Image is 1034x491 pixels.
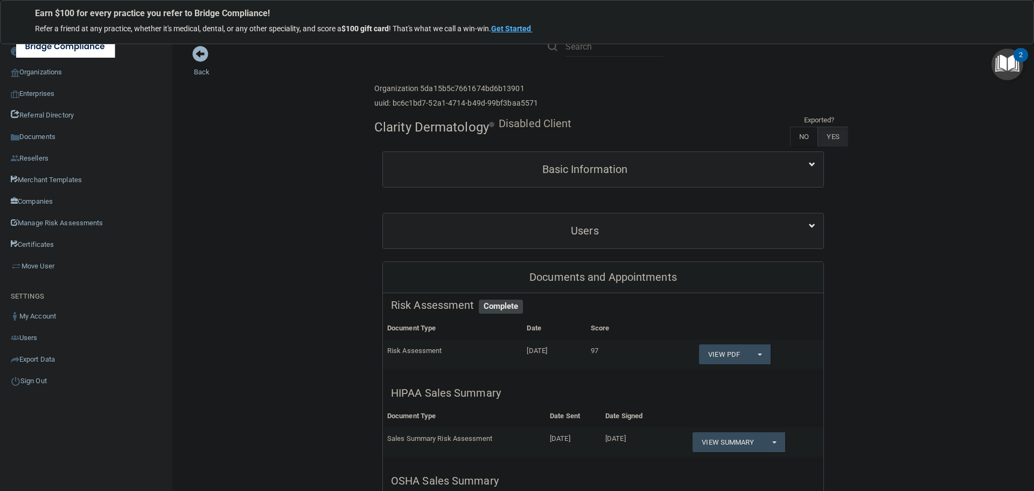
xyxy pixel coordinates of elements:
[601,405,667,427] th: Date Signed
[499,114,572,134] p: Disabled Client
[383,262,823,293] div: Documents and Appointments
[374,85,538,93] h6: Organization 5da15b5c7661674bd6b13901
[374,120,489,134] h4: Clarity Dermatology
[35,8,999,18] p: Earn $100 for every practice you refer to Bridge Compliance!
[699,344,749,364] a: View PDF
[391,299,815,311] h5: Risk Assessment
[11,91,19,98] img: enterprise.0d942306.png
[341,24,389,33] strong: $100 gift card
[391,163,779,175] h5: Basic Information
[522,340,586,369] td: [DATE]
[374,99,538,107] h6: uuid: bc6c1bd7-52a1-4714-b49d-99bf3baa5571
[391,387,815,399] h5: HIPAA Sales Summary
[522,317,586,340] th: Date
[391,475,815,487] h5: OSHA Sales Summary
[35,24,341,33] span: Refer a friend at any practice, whether it's medical, dental, or any other speciality, and score a
[601,427,667,457] td: [DATE]
[391,225,779,237] h5: Users
[11,261,22,272] img: briefcase.64adab9b.png
[391,157,815,182] a: Basic Information
[11,334,19,342] img: icon-users.e205127d.png
[383,340,522,369] td: Risk Assessment
[11,68,19,77] img: organization-icon.f8decf85.png
[11,376,20,386] img: ic_power_dark.7ecde6b1.png
[391,219,815,243] a: Users
[693,432,763,452] a: View Summary
[546,405,601,427] th: Date Sent
[790,114,848,127] td: Exported?
[389,24,491,33] span: ! That's what we call a win-win.
[11,290,44,303] label: SETTINGS
[11,154,19,163] img: ic_reseller.de258add.png
[991,49,1023,80] button: Open Resource Center, 2 new notifications
[491,24,531,33] strong: Get Started
[383,317,522,340] th: Document Type
[491,24,533,33] a: Get Started
[11,133,19,142] img: icon-documents.8dae5593.png
[383,405,546,427] th: Document Type
[586,340,647,369] td: 97
[586,317,647,340] th: Score
[548,42,557,51] img: ic-search.3b580494.png
[16,36,115,58] img: bridge_compliance_login_screen.278c3ca4.svg
[546,427,601,457] td: [DATE]
[1019,55,1023,69] div: 2
[479,300,523,314] span: Complete
[383,427,546,457] td: Sales Summary Risk Assessment
[11,312,19,321] img: ic_user_dark.df1a06c3.png
[790,127,818,147] label: NO
[565,37,664,57] input: Search
[11,355,19,364] img: icon-export.b9366987.png
[818,127,848,147] label: YES
[194,55,209,76] a: Back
